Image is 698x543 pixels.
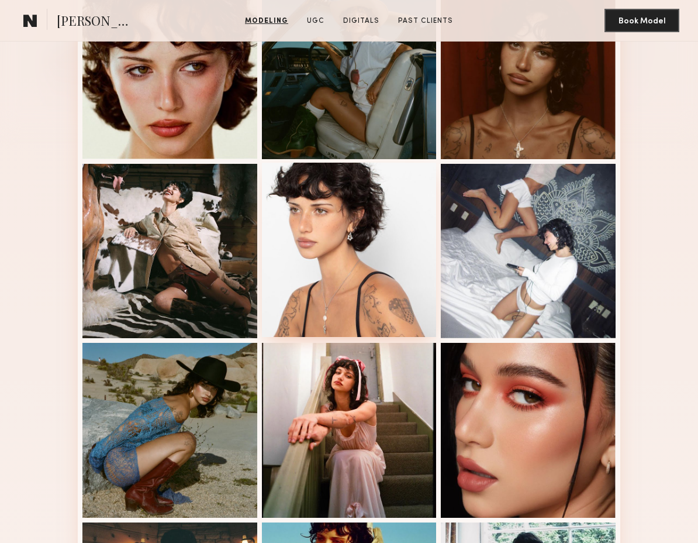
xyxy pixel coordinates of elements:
a: UGC [302,16,329,26]
a: Past Clients [393,16,458,26]
a: Digitals [338,16,384,26]
button: Book Model [604,9,679,32]
span: [PERSON_NAME] [57,12,138,32]
a: Modeling [240,16,293,26]
a: Book Model [604,15,679,25]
